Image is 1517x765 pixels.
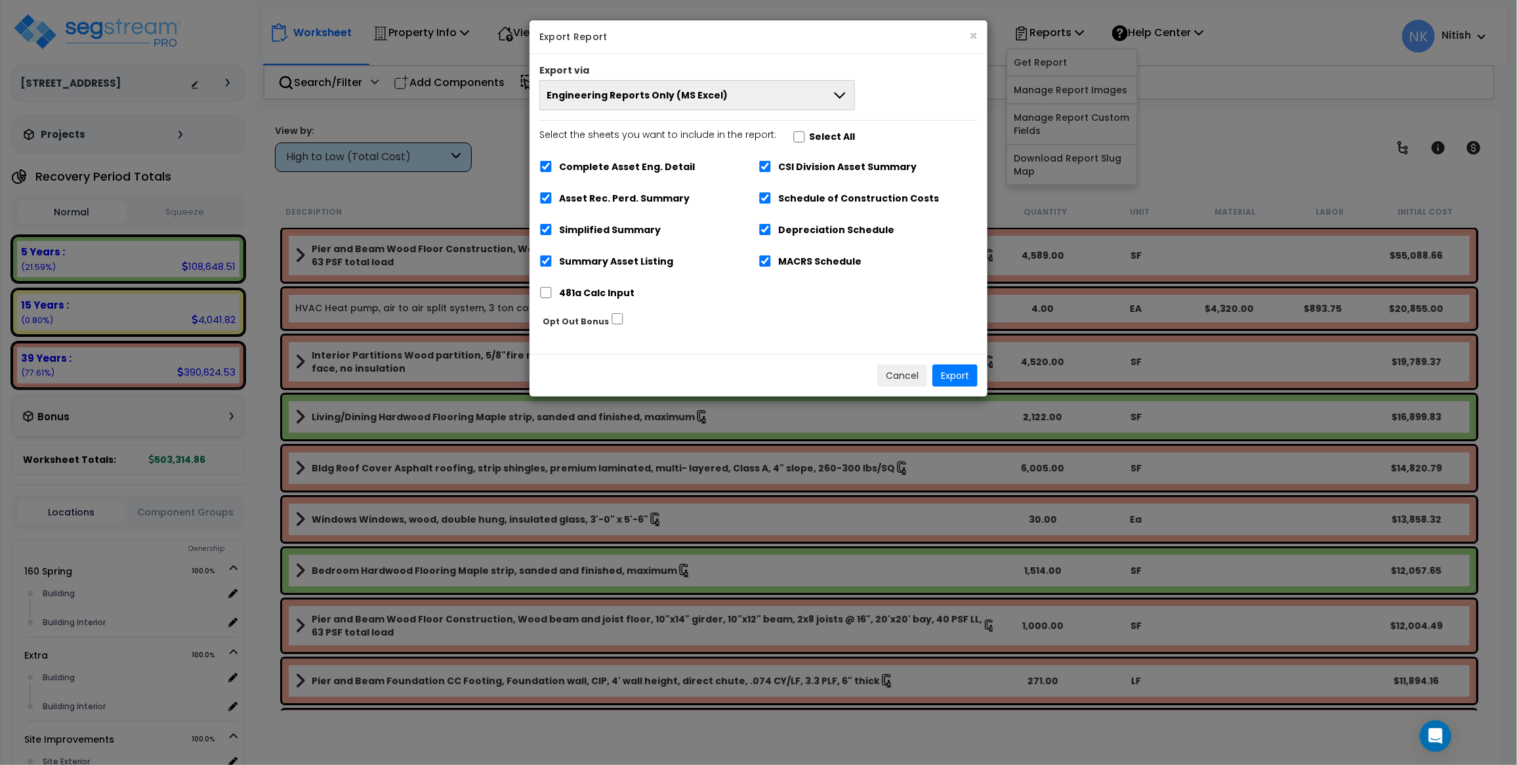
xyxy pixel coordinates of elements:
[539,127,776,143] p: Select the sheets you want to include in the report:
[539,30,978,43] h5: Export Report
[778,223,894,238] label: Depreciation Schedule
[1420,720,1451,752] div: Open Intercom Messenger
[539,80,855,110] button: Engineering Reports Only (MS Excel)
[559,286,634,301] label: 481a Calc Input
[547,89,728,102] span: Engineering Reports Only (MS Excel)
[809,129,855,144] label: Select All
[778,160,917,175] label: CSI Division Asset Summary
[778,254,862,269] label: MACRS Schedule
[559,254,673,269] label: Summary Asset Listing
[778,191,939,206] label: Schedule of Construction Costs
[877,364,927,387] button: Cancel
[543,314,609,329] label: Opt Out Bonus
[932,364,978,387] button: Export
[559,191,690,206] label: Asset Rec. Perd. Summary
[539,64,589,77] label: Export via
[559,160,695,175] label: Complete Asset Eng. Detail
[559,223,661,238] label: Simplified Summary
[969,29,978,43] button: ×
[793,131,806,142] input: Select the sheets you want to include in the report:Select All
